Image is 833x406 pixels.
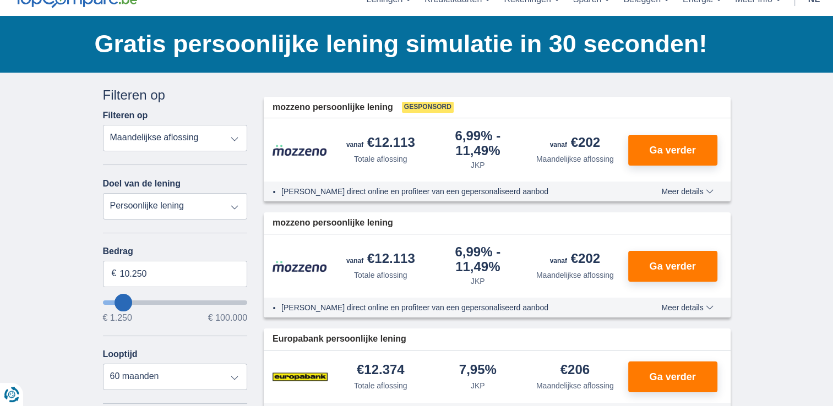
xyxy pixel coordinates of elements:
[112,267,117,280] span: €
[628,135,717,166] button: Ga verder
[346,252,415,267] div: €12.113
[434,129,522,157] div: 6,99%
[273,144,328,156] img: product.pl.alt Mozzeno
[471,380,485,391] div: JKP
[103,246,248,256] label: Bedrag
[273,101,393,114] span: mozzeno persoonlijke lening
[649,145,695,155] span: Ga verder
[550,252,600,267] div: €202
[103,111,148,120] label: Filteren op
[354,380,407,391] div: Totale aflossing
[661,188,713,195] span: Meer details
[354,153,407,164] div: Totale aflossing
[103,86,248,105] div: Filteren op
[628,251,717,282] button: Ga verder
[649,261,695,271] span: Ga verder
[281,186,621,197] li: [PERSON_NAME] direct online en profiteer van een gepersonaliseerd aanbod
[95,27,731,61] h1: Gratis persoonlijke lening simulatie in 30 seconden!
[653,303,721,312] button: Meer details
[649,372,695,382] span: Ga verder
[273,363,328,391] img: product.pl.alt Europabank
[471,276,485,287] div: JKP
[273,333,406,345] span: Europabank persoonlijke lening
[653,187,721,196] button: Meer details
[273,217,393,229] span: mozzeno persoonlijke lening
[103,179,181,189] label: Doel van de lening
[281,302,621,313] li: [PERSON_NAME] direct online en profiteer van een gepersonaliseerd aanbod
[459,363,497,378] div: 7,95%
[661,304,713,311] span: Meer details
[273,260,328,272] img: product.pl.alt Mozzeno
[560,363,590,378] div: €206
[434,245,522,273] div: 6,99%
[346,136,415,151] div: €12.113
[354,270,407,281] div: Totale aflossing
[103,300,248,305] input: wantToBorrow
[536,380,614,391] div: Maandelijkse aflossing
[208,314,247,322] span: € 100.000
[628,361,717,392] button: Ga verder
[471,160,485,171] div: JKP
[103,314,132,322] span: € 1.250
[103,349,138,359] label: Looptijd
[550,136,600,151] div: €202
[402,102,454,113] span: Gesponsord
[357,363,405,378] div: €12.374
[536,270,614,281] div: Maandelijkse aflossing
[536,153,614,164] div: Maandelijkse aflossing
